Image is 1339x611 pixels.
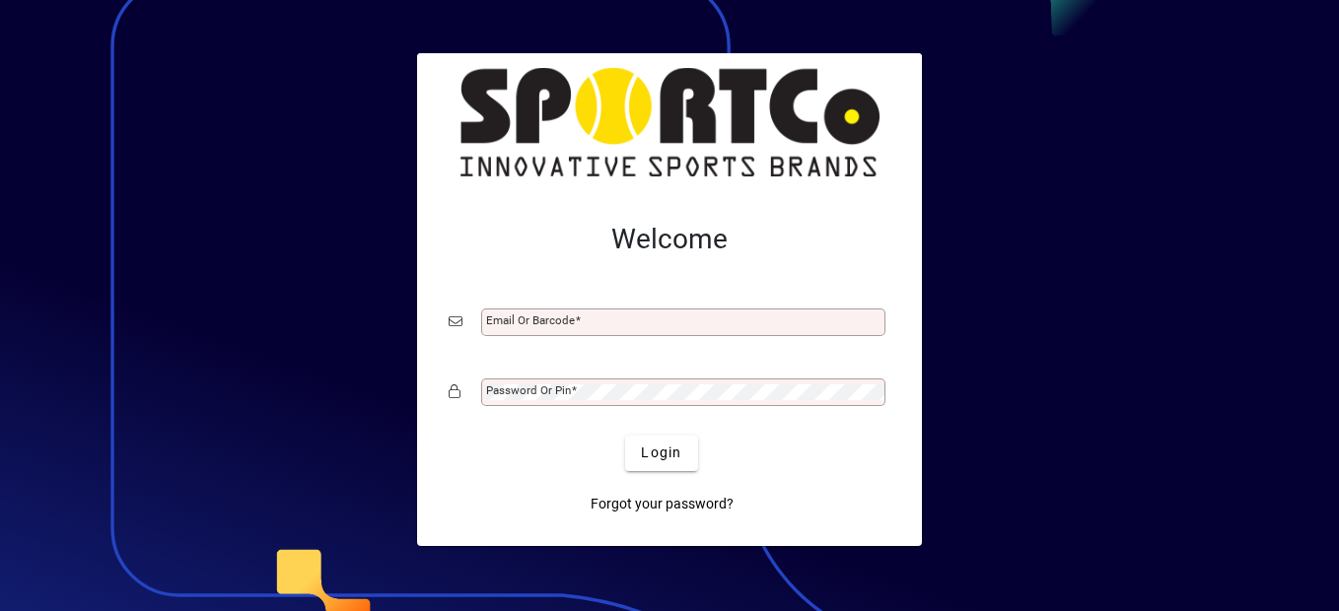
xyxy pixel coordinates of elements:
a: Forgot your password? [583,487,741,522]
span: Login [641,442,681,463]
button: Login [625,436,697,471]
span: Forgot your password? [591,494,734,514]
h2: Welcome [449,223,890,256]
mat-label: Password or Pin [486,383,571,397]
mat-label: Email or Barcode [486,313,575,327]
